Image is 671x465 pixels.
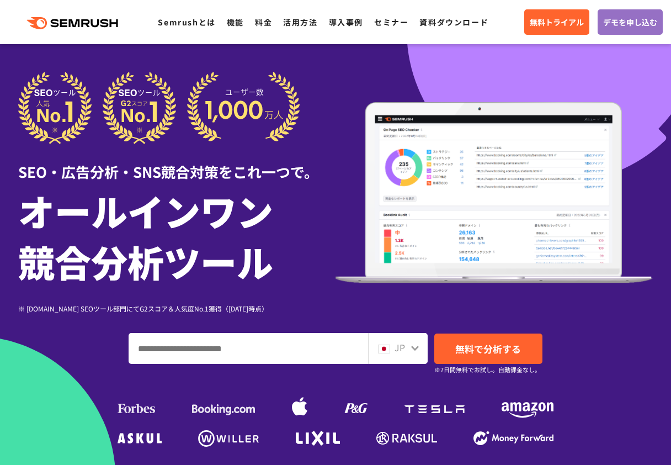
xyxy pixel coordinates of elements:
[419,17,488,28] a: 資料ダウンロード
[374,17,408,28] a: セミナー
[18,185,335,287] h1: オールインワン 競合分析ツール
[18,144,335,182] div: SEO・広告分析・SNS競合対策をこれ一つで。
[434,334,542,364] a: 無料で分析する
[255,17,272,28] a: 料金
[524,9,589,35] a: 無料トライアル
[329,17,363,28] a: 導入事例
[395,341,405,354] span: JP
[603,16,657,28] span: デモを申し込む
[129,334,368,363] input: ドメイン、キーワードまたはURLを入力してください
[158,17,215,28] a: Semrushとは
[434,364,541,375] small: ※7日間無料でお試し。自動課金なし。
[227,17,244,28] a: 機能
[18,303,335,314] div: ※ [DOMAIN_NAME] SEOツール部門にてG2スコア＆人気度No.1獲得（[DATE]時点）
[455,342,521,356] span: 無料で分析する
[283,17,317,28] a: 活用方法
[598,9,663,35] a: デモを申し込む
[530,16,584,28] span: 無料トライアル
